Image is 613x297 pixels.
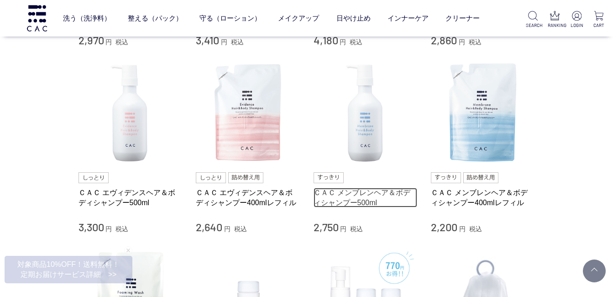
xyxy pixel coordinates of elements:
span: 2,640 [196,220,222,233]
span: 円 [459,225,466,233]
span: 円 [224,225,231,233]
a: 日やけ止め [336,6,371,30]
a: LOGIN [570,11,584,29]
span: 3,300 [79,220,104,233]
a: ＣＡＣ エヴィデンスヘア＆ボディシャンプー400mlレフィル [196,188,300,207]
a: ＣＡＣ メンブレンヘア＆ボディシャンプー400mlレフィル [431,188,535,207]
a: SEARCH [526,11,540,29]
a: RANKING [548,11,562,29]
p: SEARCH [526,22,540,29]
a: インナーケア [388,6,429,30]
img: logo [26,5,48,31]
img: 詰め替え用 [463,172,498,183]
span: 円 [105,225,112,233]
img: すっきり [431,172,461,183]
img: ＣＡＣ エヴィデンスヘア＆ボディシャンプー500ml [79,61,183,165]
span: 税込 [234,225,247,233]
a: CART [592,11,606,29]
img: ＣＡＣ メンブレンヘア＆ボディシャンプー500ml [314,61,418,165]
span: 2,750 [314,220,339,233]
img: 詰め替え用 [228,172,263,183]
span: 2,200 [431,220,457,233]
p: LOGIN [570,22,584,29]
span: 税込 [350,225,363,233]
a: クリーナー [445,6,480,30]
a: ＣＡＣ メンブレンヘア＆ボディシャンプー500ml [314,188,418,207]
a: 洗う（洗浄料） [63,6,111,30]
img: ＣＡＣ エヴィデンスヘア＆ボディシャンプー400mlレフィル [196,61,300,165]
a: 守る（ローション） [199,6,261,30]
p: RANKING [548,22,562,29]
img: すっきり [314,172,344,183]
span: 税込 [115,225,128,233]
img: しっとり [196,172,226,183]
p: CART [592,22,606,29]
img: しっとり [79,172,109,183]
a: ＣＡＣ エヴィデンスヘア＆ボディシャンプー500ml [79,188,183,207]
a: 整える（パック） [128,6,183,30]
a: メイクアップ [278,6,319,30]
img: ＣＡＣ メンブレンヘア＆ボディシャンプー400mlレフィル [431,61,535,165]
span: 円 [340,225,346,233]
span: 税込 [469,225,482,233]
